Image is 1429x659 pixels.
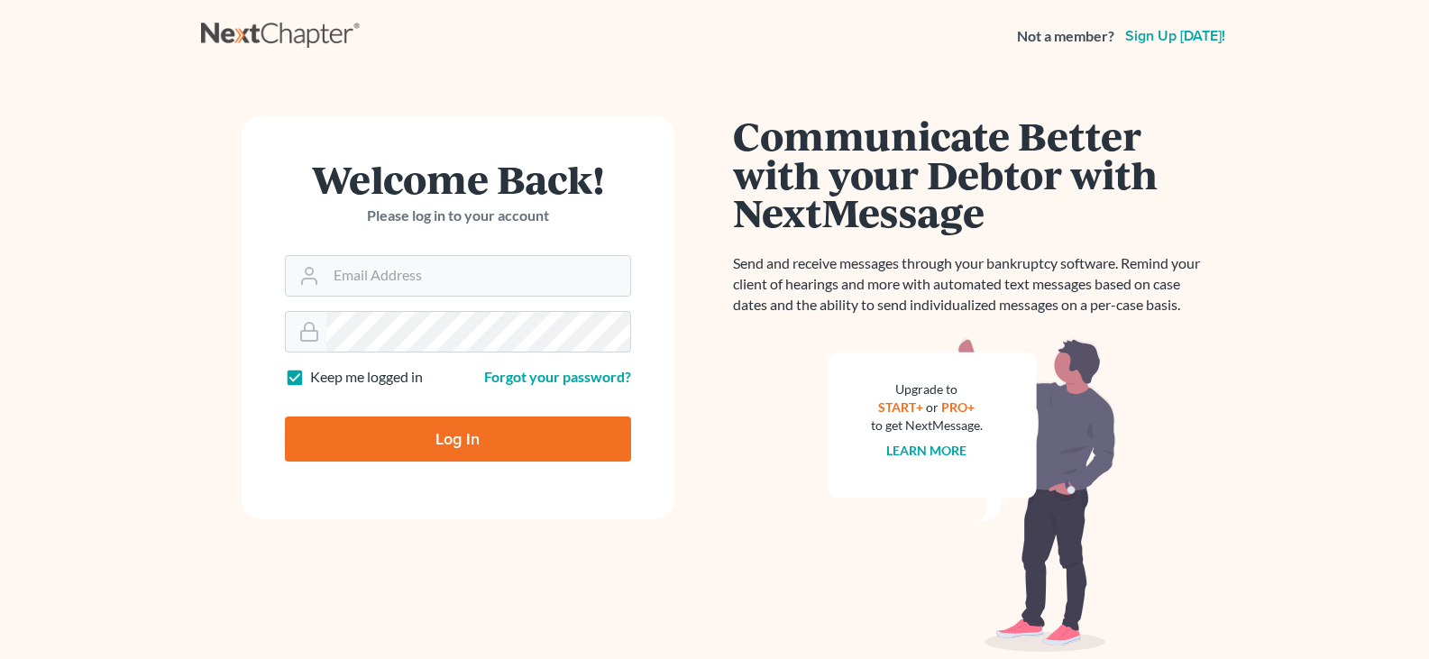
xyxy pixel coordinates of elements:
[285,160,631,198] h1: Welcome Back!
[1017,26,1114,47] strong: Not a member?
[878,399,923,415] a: START+
[310,367,423,388] label: Keep me logged in
[285,206,631,226] p: Please log in to your account
[1122,29,1229,43] a: Sign up [DATE]!
[871,380,983,398] div: Upgrade to
[285,416,631,462] input: Log In
[733,116,1211,232] h1: Communicate Better with your Debtor with NextMessage
[828,337,1116,653] img: nextmessage_bg-59042aed3d76b12b5cd301f8e5b87938c9018125f34e5fa2b7a6b67550977c72.svg
[484,368,631,385] a: Forgot your password?
[941,399,975,415] a: PRO+
[926,399,939,415] span: or
[871,416,983,435] div: to get NextMessage.
[326,256,630,296] input: Email Address
[886,443,966,458] a: Learn more
[733,253,1211,316] p: Send and receive messages through your bankruptcy software. Remind your client of hearings and mo...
